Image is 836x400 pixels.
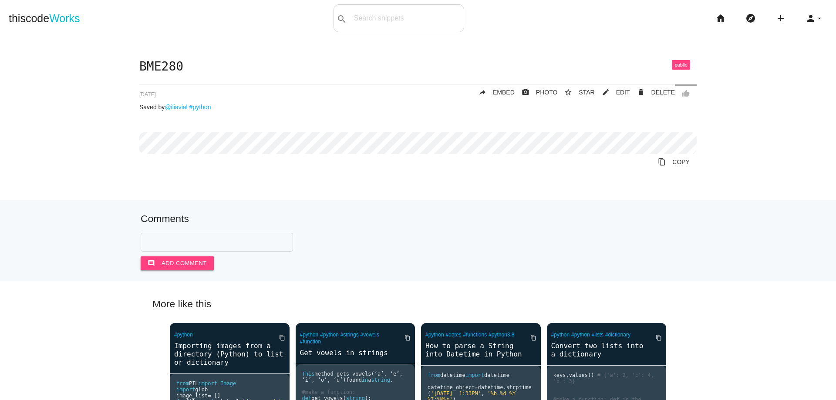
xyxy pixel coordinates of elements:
a: #dates [446,332,462,338]
span: ( [428,390,431,397]
a: How to parse a String into Datetime in Python [421,341,541,359]
span: values [569,372,588,378]
span: ’, [381,371,387,377]
a: #python [174,332,193,338]
i: content_copy [530,330,536,346]
span: EMBED [493,89,515,96]
a: #python [551,332,570,338]
i: mode_edit [602,84,610,100]
span: , [481,390,484,397]
span: PIL [189,380,199,387]
h1: BME280 [139,60,697,74]
a: Copy to Clipboard [649,330,662,346]
span: ‘ [334,377,337,383]
a: Copy to Clipboard [272,330,285,346]
span: = [475,384,478,390]
a: #lists [592,332,603,338]
a: #python [320,332,339,338]
a: Convert two lists into a dictionary [547,341,667,359]
a: #python [189,104,211,111]
a: #functions [463,332,487,338]
i: content_copy [405,330,411,346]
span: o [321,377,324,383]
span: glob image_list [176,387,208,399]
span: ’, [324,377,330,383]
i: arrow_drop_down [816,4,823,32]
span: . [390,377,393,383]
span: EDIT [616,89,630,96]
span: '[DATE] 1:33PM' [431,390,481,397]
span: datetime [440,372,465,378]
button: search [334,5,350,32]
a: Get vowels in strings [296,348,415,358]
span: i [305,377,308,383]
span: from [176,380,189,387]
i: content_copy [656,330,662,346]
a: Delete Post [630,84,675,100]
input: Search snippets [350,9,464,27]
a: #strings [340,332,359,338]
a: Copy to Clipboard [651,154,697,170]
span: DELETE [651,89,675,96]
a: @iliavial [165,104,187,111]
i: person [806,4,816,32]
span: (‘ [371,371,377,377]
button: star_borderSTAR [557,84,594,100]
span: string [371,377,390,383]
a: photo_cameraPHOTO [515,84,558,100]
a: Copy to Clipboard [523,330,536,346]
span: = [208,393,211,399]
button: commentAdd comment [141,256,214,270]
span: datetime [478,384,503,390]
a: replyEMBED [472,84,515,100]
a: #python [571,332,590,338]
span: #make a function: [302,389,356,395]
i: reply [479,84,486,100]
span: PHOTO [536,89,558,96]
span: u [337,377,340,383]
span: This [302,371,315,377]
i: star_border [564,84,572,100]
a: #vowels [361,332,379,338]
span: import [199,380,217,387]
span: STAR [579,89,594,96]
span: in [362,377,368,383]
h5: More like this [139,299,697,309]
span: keys [553,372,566,378]
i: explore [745,4,756,32]
i: home [715,4,726,32]
span: ’, [308,377,314,383]
span: ’, [396,371,402,377]
span: import [176,387,195,393]
h5: Comments [141,213,695,224]
span: Works [49,12,80,24]
span: e [393,371,396,377]
span: [] [214,393,220,399]
a: Copy to Clipboard [398,330,411,346]
span: Image [220,380,236,387]
i: search [337,5,347,33]
a: Importing images from a directory (Python) to list or dictionary [170,341,290,367]
span: # {'a': 2, 'c': 4, 'b': 3} [553,372,657,384]
span: ‘ [318,377,321,383]
i: comment [148,256,155,270]
i: content_copy [279,330,285,346]
span: [DATE] [139,91,156,97]
a: #python3.8 [489,332,514,338]
span: . [503,384,506,390]
span: ‘ [390,371,393,377]
span: found [346,377,362,383]
span: method gets vowels [314,371,371,377]
a: mode_editEDIT [595,84,630,100]
a: #python [300,332,319,338]
a: #dictionary [605,332,630,338]
span: from [428,372,440,378]
span: )) [588,372,594,378]
span: , [566,372,569,378]
i: add [775,4,786,32]
i: content_copy [658,154,666,170]
span: ‘ [302,377,305,383]
span: a [378,371,381,377]
i: delete [637,84,645,100]
a: thiscodeWorks [9,4,80,32]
